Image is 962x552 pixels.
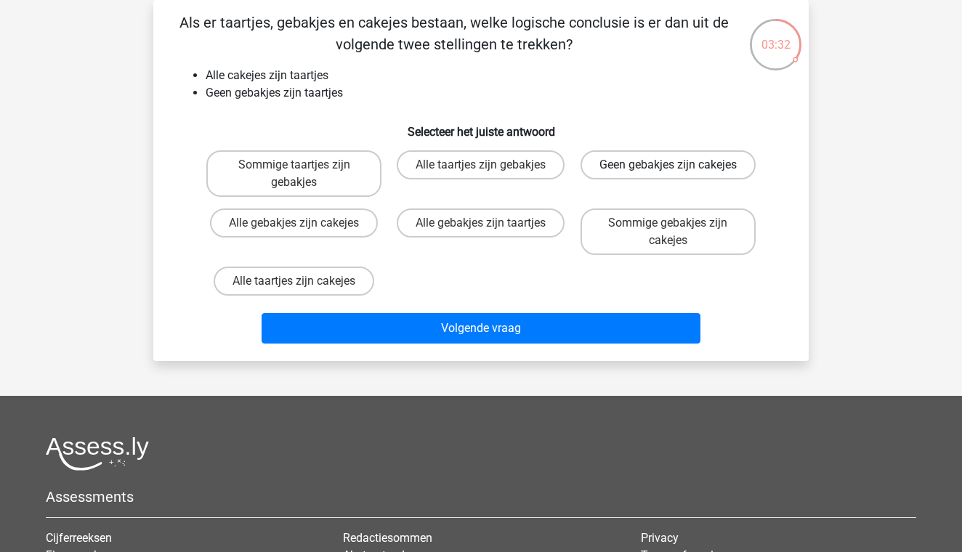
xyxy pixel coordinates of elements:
[206,84,785,102] li: Geen gebakjes zijn taartjes
[177,12,731,55] p: Als er taartjes, gebakjes en cakejes bestaan, welke logische conclusie is er dan uit de volgende ...
[206,150,381,197] label: Sommige taartjes zijn gebakjes
[46,531,112,545] a: Cijferreeksen
[397,208,565,238] label: Alle gebakjes zijn taartjes
[177,113,785,139] h6: Selecteer het juiste antwoord
[581,150,756,179] label: Geen gebakjes zijn cakejes
[46,488,916,506] h5: Assessments
[262,313,701,344] button: Volgende vraag
[343,531,432,545] a: Redactiesommen
[581,208,756,255] label: Sommige gebakjes zijn cakejes
[214,267,374,296] label: Alle taartjes zijn cakejes
[397,150,565,179] label: Alle taartjes zijn gebakjes
[210,208,378,238] label: Alle gebakjes zijn cakejes
[206,67,785,84] li: Alle cakejes zijn taartjes
[641,531,679,545] a: Privacy
[748,17,803,54] div: 03:32
[46,437,149,471] img: Assessly logo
